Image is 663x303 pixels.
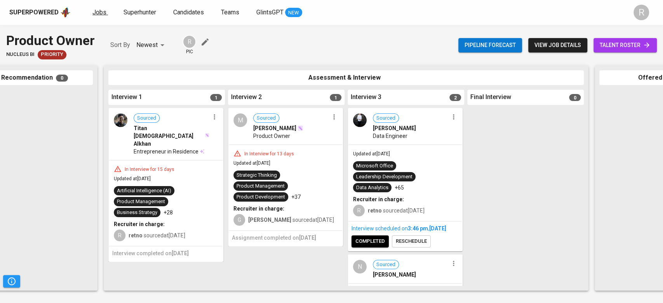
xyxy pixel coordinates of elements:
[117,198,165,205] div: Product Management
[134,124,204,148] span: Titan [DEMOGRAPHIC_DATA] Alkhan
[114,113,127,127] img: d3b9411952771a1a0115390108a12a4e.jpg
[253,132,290,140] span: Product Owner
[356,184,388,192] div: Data Analytics
[233,214,245,226] div: G
[9,8,59,17] div: Superpowered
[368,207,382,214] b: retno
[373,124,416,132] span: [PERSON_NAME]
[373,271,416,279] span: [PERSON_NAME]
[297,125,303,131] img: magic_wand.svg
[6,51,35,58] span: Nucleus BI
[237,172,277,179] div: Strategic Thinking
[253,124,296,132] span: [PERSON_NAME]
[330,94,341,101] span: 1
[353,260,367,273] div: N
[231,93,262,102] span: Interview 2
[173,8,205,17] a: Candidates
[351,93,381,102] span: Interview 3
[38,51,66,58] span: Priority
[183,35,196,49] div: R
[108,108,223,262] div: SourcedTitan [DEMOGRAPHIC_DATA] AlkhanEntrepreneur in ResidenceIn Interview for 15 daysUpdated at...
[237,183,285,190] div: Product Management
[396,237,427,246] span: reschedule
[56,75,68,82] span: 0
[353,196,404,202] b: Recruiter in charge:
[353,205,365,216] div: R
[108,70,584,85] div: Assessment & Interview
[210,94,222,101] span: 1
[164,209,173,216] p: +28
[134,115,159,122] span: Sourced
[633,5,649,20] div: R
[117,187,171,195] div: Artificial Intelligence (AI)
[136,40,158,50] p: Newest
[373,115,398,122] span: Sourced
[237,193,285,201] div: Product Development
[233,160,270,166] span: Updated at [DATE]
[356,162,393,170] div: Microsoft Office
[528,38,587,52] button: view job details
[112,249,219,258] h6: Interview completed on
[352,235,389,247] button: completed
[429,225,446,232] span: [DATE]
[114,176,151,181] span: Updated at [DATE]
[373,261,398,268] span: Sourced
[356,173,412,181] div: Leadership Development
[114,230,125,241] div: R
[221,9,239,16] span: Teams
[124,9,156,16] span: Superhunter
[117,209,157,216] div: Business Strategy
[129,232,185,239] span: sourced at [DATE]
[172,250,189,256] span: [DATE]
[92,8,108,17] a: Jobs
[129,232,143,239] b: retno
[373,132,407,140] span: Data Engineer
[368,207,425,214] span: sourced at [DATE]
[183,35,196,55] div: pic
[233,113,247,127] div: M
[205,133,209,138] img: magic_wand.svg
[124,8,158,17] a: Superhunter
[9,7,71,18] a: Superpoweredapp logo
[353,113,367,127] img: 1f797c9fa278994a275b47b35a70736d.jpg
[110,40,130,50] p: Sort By
[232,234,339,242] h6: Assignment completed on
[254,115,279,122] span: Sourced
[285,9,302,17] span: NEW
[470,93,511,102] span: Final Interview
[38,50,66,59] div: New Job received from Demand Team
[228,108,343,246] div: MSourced[PERSON_NAME]Product OwnerIn Interview for 13 daysUpdated at[DATE]Strategic ThinkingProdu...
[352,225,459,232] div: Interview scheduled on ,
[136,38,167,52] div: Newest
[569,94,581,101] span: 0
[355,237,385,246] span: completed
[449,94,461,101] span: 2
[92,9,106,16] span: Jobs
[114,221,165,227] b: Recruiter in charge:
[408,225,428,232] span: 3:46 PM
[395,184,404,192] p: +65
[291,193,301,201] p: +37
[593,38,657,52] a: talent roster
[241,151,297,157] div: In Interview for 13 days
[3,275,20,287] button: Pipeline Triggers
[353,151,390,157] span: Updated at [DATE]
[173,9,204,16] span: Candidates
[248,217,334,223] span: sourced at [DATE]
[392,235,431,247] button: reschedule
[600,40,651,50] span: talent roster
[122,166,177,173] div: In Interview for 15 days
[348,108,463,251] div: Sourced[PERSON_NAME]Data EngineerUpdated at[DATE]Microsoft OfficeLeadership DevelopmentData Analy...
[256,9,284,16] span: GlintsGPT
[134,148,198,155] span: Entrepreneur in Residence
[233,205,284,212] b: Recruiter in charge:
[458,38,522,52] button: Pipeline forecast
[465,40,516,50] span: Pipeline forecast
[6,31,95,50] div: Product Owner
[299,235,316,241] span: [DATE]
[248,217,291,223] b: [PERSON_NAME]
[534,40,581,50] span: view job details
[111,93,142,102] span: Interview 1
[256,8,302,17] a: GlintsGPT NEW
[221,8,241,17] a: Teams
